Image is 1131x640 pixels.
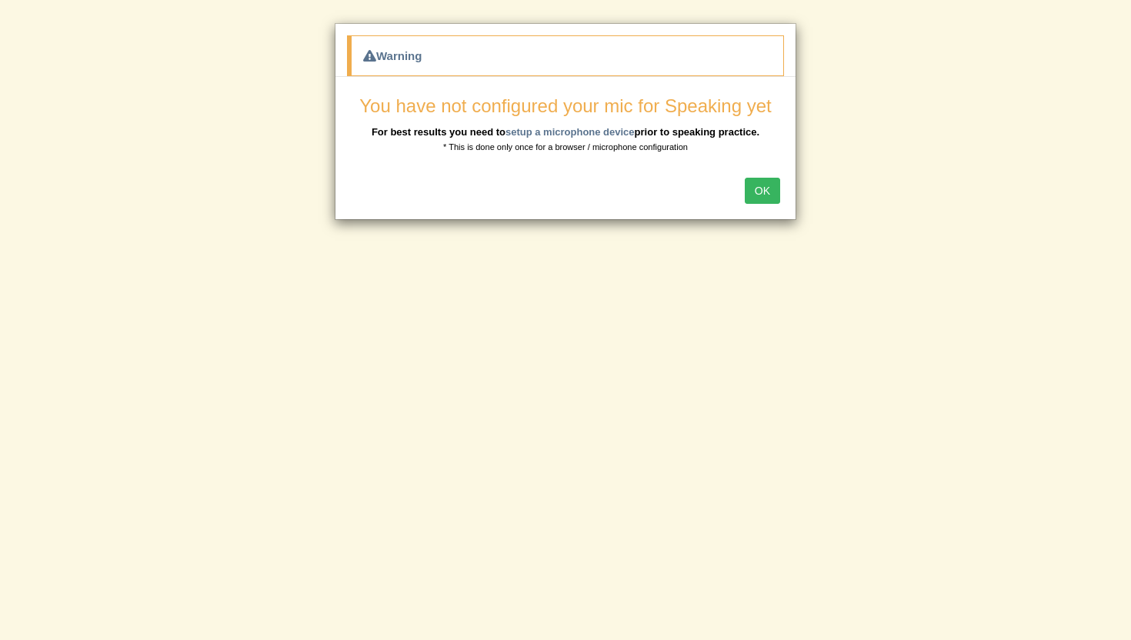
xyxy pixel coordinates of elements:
div: Warning [347,35,784,76]
b: For best results you need to prior to speaking practice. [372,126,759,138]
small: * This is done only once for a browser / microphone configuration [443,142,688,152]
button: OK [745,178,780,204]
a: setup a microphone device [505,126,635,138]
span: You have not configured your mic for Speaking yet [359,95,771,116]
